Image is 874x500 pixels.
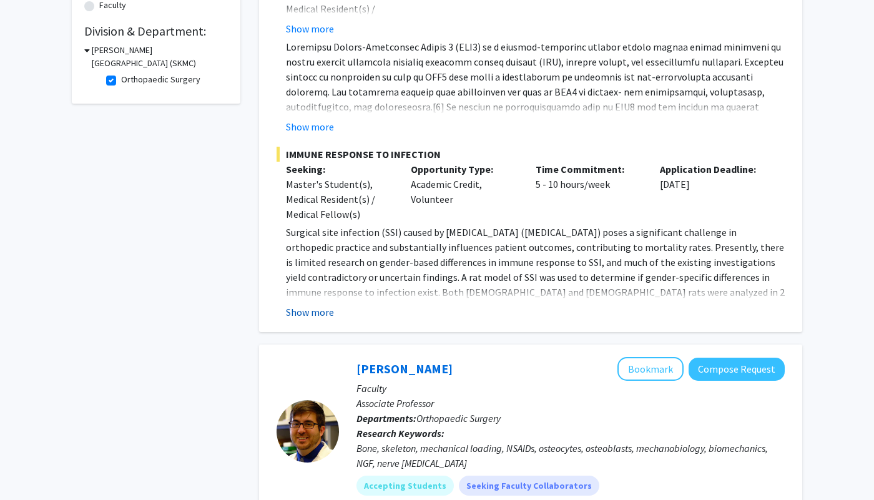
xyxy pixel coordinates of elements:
[617,357,684,381] button: Add Ryan Tomlinson to Bookmarks
[286,225,785,360] p: Surgical site infection (SSI) caused by [MEDICAL_DATA] ([MEDICAL_DATA]) poses a significant chall...
[356,381,785,396] p: Faculty
[92,44,228,70] h3: [PERSON_NAME][GEOGRAPHIC_DATA] (SKMC)
[286,177,392,222] div: Master's Student(s), Medical Resident(s) / Medical Fellow(s)
[286,119,334,134] button: Show more
[356,476,454,496] mat-chip: Accepting Students
[286,162,392,177] p: Seeking:
[286,21,334,36] button: Show more
[401,162,526,222] div: Academic Credit, Volunteer
[356,396,785,411] p: Associate Professor
[84,24,228,39] h2: Division & Department:
[660,162,766,177] p: Application Deadline:
[536,162,642,177] p: Time Commitment:
[459,476,599,496] mat-chip: Seeking Faculty Collaborators
[277,147,785,162] span: IMMUNE RESPONSE TO INFECTION
[356,441,785,471] div: Bone, skeleton, mechanical loading, NSAIDs, osteocytes, osteoblasts, mechanobiology, biomechanics...
[526,162,651,222] div: 5 - 10 hours/week
[356,361,453,376] a: [PERSON_NAME]
[9,444,53,491] iframe: Chat
[121,73,200,86] label: Orthopaedic Surgery
[286,305,334,320] button: Show more
[689,358,785,381] button: Compose Request to Ryan Tomlinson
[411,162,517,177] p: Opportunity Type:
[651,162,775,222] div: [DATE]
[356,427,444,439] b: Research Keywords:
[356,412,416,424] b: Departments:
[286,39,785,384] p: Loremipsu Dolors-Ametconsec Adipis 3 (ELI3) se d eiusmod-temporinc utlabor etdolo magnaa enimad m...
[416,412,501,424] span: Orthopaedic Surgery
